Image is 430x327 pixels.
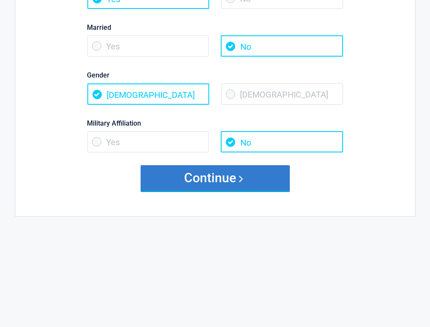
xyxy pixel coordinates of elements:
[221,35,343,57] span: No
[87,83,209,105] span: [DEMOGRAPHIC_DATA]
[221,131,343,152] span: No
[87,131,209,152] span: Yes
[141,165,290,191] button: Continue
[87,22,343,33] label: Married
[87,118,343,129] label: Military Affiliation
[221,83,343,105] span: [DEMOGRAPHIC_DATA]
[87,69,343,81] label: Gender
[87,35,209,57] span: Yes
